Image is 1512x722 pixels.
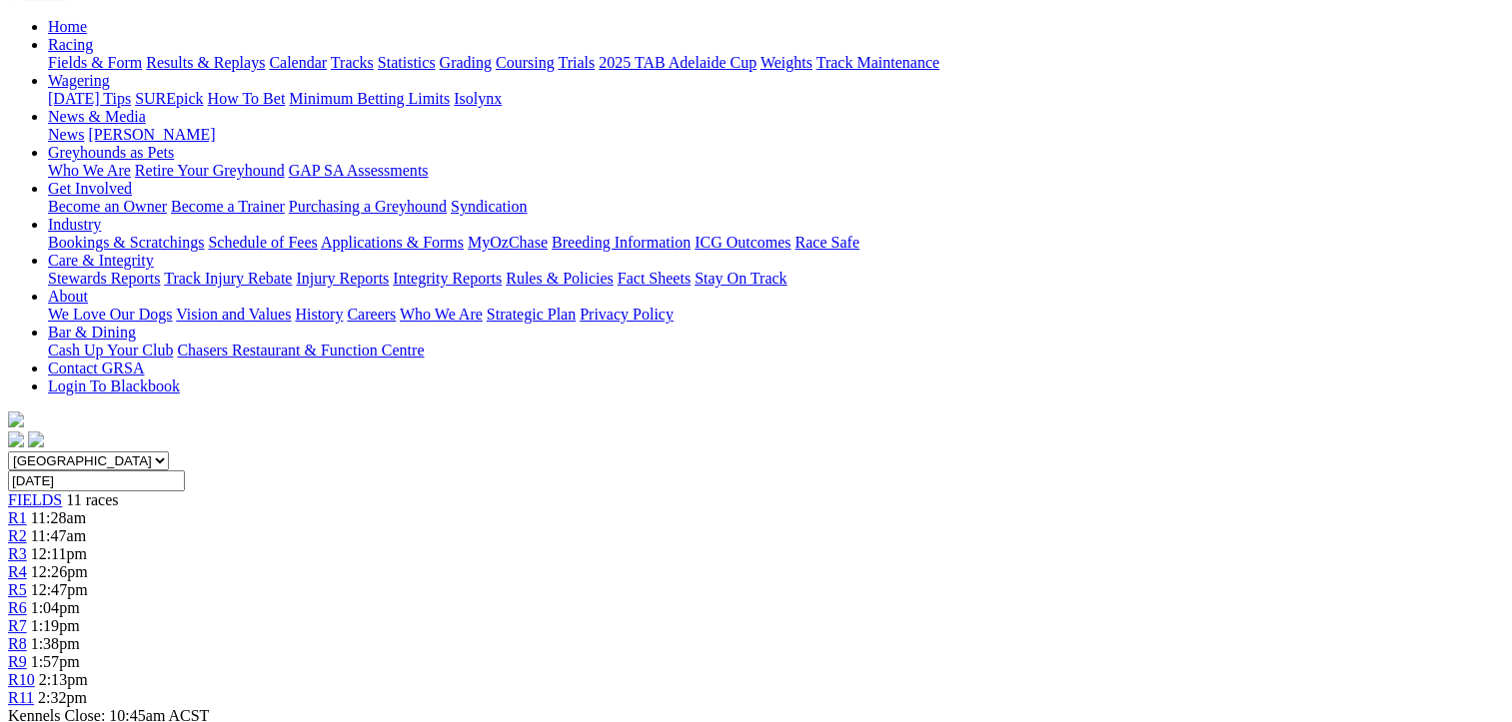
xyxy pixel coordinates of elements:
[8,431,24,447] img: facebook.svg
[31,527,86,544] span: 11:47am
[164,270,292,287] a: Track Injury Rebate
[48,306,172,323] a: We Love Our Dogs
[816,54,939,71] a: Track Maintenance
[347,306,396,323] a: Careers
[88,126,215,143] a: [PERSON_NAME]
[48,144,174,161] a: Greyhounds as Pets
[48,162,1504,180] div: Greyhounds as Pets
[28,431,44,447] img: twitter.svg
[794,234,858,251] a: Race Safe
[8,653,27,670] a: R9
[176,306,291,323] a: Vision and Values
[451,198,527,215] a: Syndication
[208,234,317,251] a: Schedule of Fees
[31,509,86,526] span: 11:28am
[48,342,1504,360] div: Bar & Dining
[487,306,576,323] a: Strategic Plan
[468,234,548,251] a: MyOzChase
[454,90,502,107] a: Isolynx
[48,324,136,341] a: Bar & Dining
[289,90,450,107] a: Minimum Betting Limits
[558,54,595,71] a: Trials
[506,270,614,287] a: Rules & Policies
[48,306,1504,324] div: About
[378,54,436,71] a: Statistics
[31,599,80,616] span: 1:04pm
[695,234,790,251] a: ICG Outcomes
[31,617,80,634] span: 1:19pm
[48,234,204,251] a: Bookings & Scratchings
[135,162,285,179] a: Retire Your Greyhound
[695,270,786,287] a: Stay On Track
[177,342,424,359] a: Chasers Restaurant & Function Centre
[66,491,118,508] span: 11 races
[31,653,80,670] span: 1:57pm
[8,545,27,562] a: R3
[48,270,160,287] a: Stewards Reports
[331,54,374,71] a: Tracks
[8,635,27,652] a: R8
[289,162,429,179] a: GAP SA Assessments
[48,108,146,125] a: News & Media
[8,671,35,688] a: R10
[400,306,483,323] a: Who We Are
[31,635,80,652] span: 1:38pm
[269,54,327,71] a: Calendar
[31,545,87,562] span: 12:11pm
[48,18,87,35] a: Home
[171,198,285,215] a: Become a Trainer
[48,216,101,233] a: Industry
[48,90,1504,108] div: Wagering
[321,234,464,251] a: Applications & Forms
[580,306,674,323] a: Privacy Policy
[8,491,62,508] a: FIELDS
[48,360,144,376] a: Contact GRSA
[39,671,88,688] span: 2:13pm
[440,54,492,71] a: Grading
[48,198,1504,216] div: Get Involved
[760,54,812,71] a: Weights
[289,198,447,215] a: Purchasing a Greyhound
[8,563,27,580] span: R4
[38,689,87,706] span: 2:32pm
[8,411,24,427] img: logo-grsa-white.png
[48,252,154,269] a: Care & Integrity
[8,470,185,491] input: Select date
[48,54,1504,72] div: Racing
[8,617,27,634] a: R7
[48,90,131,107] a: [DATE] Tips
[31,581,88,598] span: 12:47pm
[496,54,555,71] a: Coursing
[618,270,691,287] a: Fact Sheets
[48,72,110,89] a: Wagering
[48,126,1504,144] div: News & Media
[599,54,756,71] a: 2025 TAB Adelaide Cup
[393,270,502,287] a: Integrity Reports
[552,234,691,251] a: Breeding Information
[8,599,27,616] a: R6
[296,270,389,287] a: Injury Reports
[8,527,27,544] a: R2
[48,180,132,197] a: Get Involved
[48,198,167,215] a: Become an Owner
[8,509,27,526] a: R1
[48,162,131,179] a: Who We Are
[146,54,265,71] a: Results & Replays
[48,36,93,53] a: Racing
[295,306,343,323] a: History
[48,126,84,143] a: News
[48,377,180,394] a: Login To Blackbook
[48,234,1504,252] div: Industry
[8,581,27,598] a: R5
[8,689,34,706] a: R11
[31,563,88,580] span: 12:26pm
